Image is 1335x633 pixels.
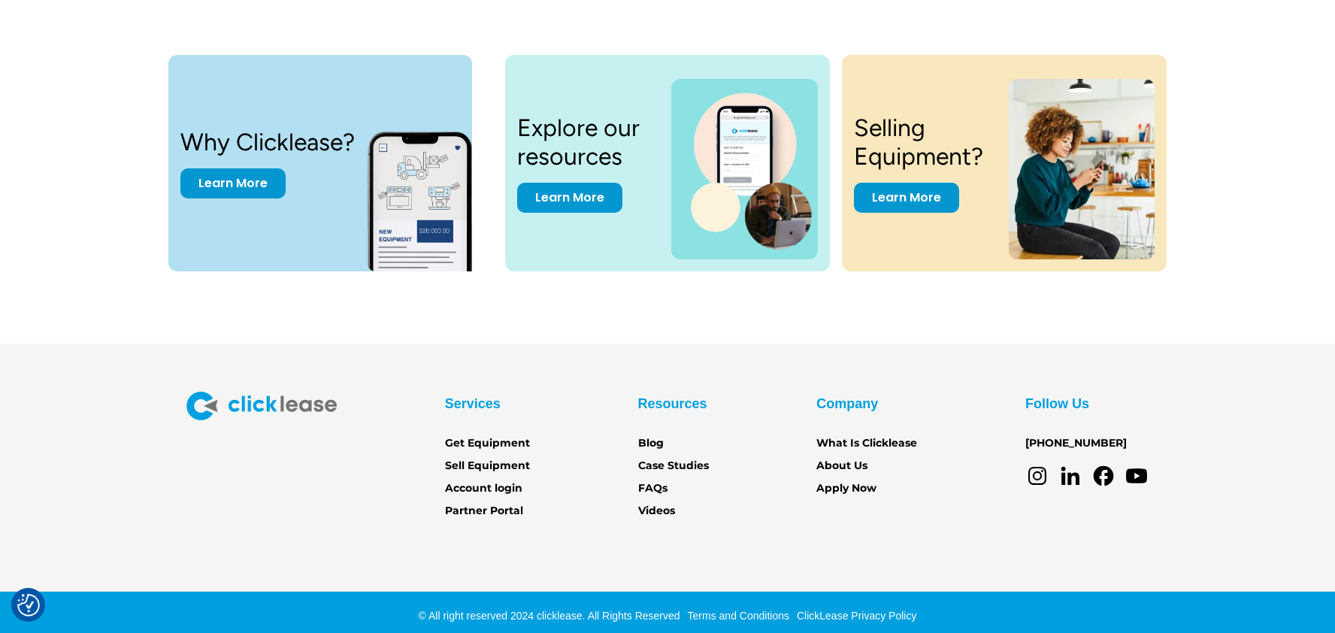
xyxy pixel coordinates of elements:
[445,480,522,497] a: Account login
[419,608,680,623] div: © All right reserved 2024 clicklease. All Rights Reserved
[684,610,789,622] a: Terms and Conditions
[367,115,499,271] img: New equipment quote on the screen of a smart phone
[445,458,530,474] a: Sell Equipment
[638,392,707,416] div: Resources
[180,128,355,156] h3: Why Clicklease?
[638,458,709,474] a: Case Studies
[854,114,991,171] h3: Selling Equipment?
[793,610,917,622] a: ClickLease Privacy Policy
[445,503,523,519] a: Partner Portal
[816,458,867,474] a: About Us
[17,594,40,616] button: Consent Preferences
[816,480,876,497] a: Apply Now
[1009,79,1155,259] img: a woman sitting on a stool looking at her cell phone
[854,183,959,213] a: Learn More
[638,480,667,497] a: FAQs
[186,392,337,420] img: Clicklease logo
[638,435,664,452] a: Blog
[671,79,818,259] img: a photo of a man on a laptop and a cell phone
[1025,435,1127,452] a: [PHONE_NUMBER]
[17,594,40,616] img: Revisit consent button
[445,392,501,416] div: Services
[180,168,286,198] a: Learn More
[816,392,878,416] div: Company
[445,435,530,452] a: Get Equipment
[1025,392,1089,416] div: Follow Us
[816,435,917,452] a: What Is Clicklease
[517,114,653,171] h3: Explore our resources
[638,503,675,519] a: Videos
[517,183,622,213] a: Learn More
